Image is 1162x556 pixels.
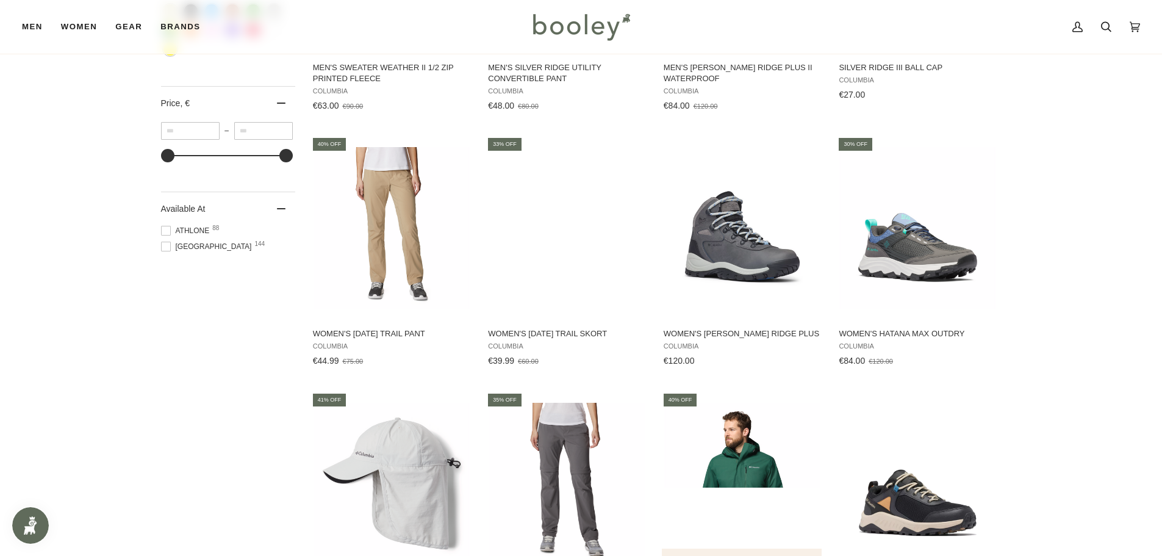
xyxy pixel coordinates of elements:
span: Women's [DATE] Trail Skort [488,328,646,339]
a: Women's Newton Ridge Plus [662,136,823,370]
div: 35% off [488,394,522,406]
span: Women's [DATE] Trail Pant [313,328,471,339]
a: Women's Saturday Trail Skort [486,136,648,370]
span: Men's Sweater Weather II 1/2 Zip Printed Fleece [313,62,471,84]
span: €90.00 [343,103,364,110]
div: 40% off [313,138,346,151]
span: 144 [254,241,265,247]
span: €39.99 [488,356,514,366]
span: Silver Ridge III Ball Cap [839,62,997,73]
input: Maximum value [234,122,293,140]
span: €84.00 [839,356,865,366]
a: Women's Saturday Trail Pant [311,136,473,370]
span: Men's Silver Ridge Utility Convertible Pant [488,62,646,84]
span: Athlone [161,225,213,236]
span: €60.00 [518,358,539,365]
span: €75.00 [343,358,364,365]
span: Price [161,98,190,108]
div: 41% off [313,394,346,406]
span: [GEOGRAPHIC_DATA] [161,241,256,252]
span: Columbia [488,87,646,95]
span: , € [180,98,190,108]
span: Columbia [313,342,471,350]
span: Gear [115,21,142,33]
span: €120.00 [664,356,695,366]
span: €84.00 [664,101,690,110]
div: 33% off [488,138,522,151]
span: Men's [PERSON_NAME] Ridge Plus II Waterproof [664,62,822,84]
img: Columbia Women's Hatana Max Outdry Dark Grey / Electric Turquoise - Booley Galway [837,147,999,309]
span: Columbia [664,342,822,350]
span: Women's Hatana Max OutDry [839,328,997,339]
span: Colour: Yellow [163,42,177,56]
span: Available At [161,204,206,214]
span: Columbia [839,76,997,84]
iframe: Button to open loyalty program pop-up [12,507,49,544]
div: 40% off [664,394,697,406]
input: Minimum value [161,122,220,140]
span: Men [22,21,43,33]
img: Columbia Women's Newton Ridge Plus Quarry / Cool Wave - Booley Galway [662,147,823,309]
span: €120.00 [869,358,893,365]
span: €27.00 [839,90,865,99]
span: Columbia [488,342,646,350]
span: €80.00 [518,103,539,110]
span: Women's [PERSON_NAME] Ridge Plus [664,328,822,339]
span: Columbia [664,87,822,95]
span: €63.00 [313,101,339,110]
span: Brands [160,21,200,33]
span: €44.99 [313,356,339,366]
img: Columbia Women's Saturday Trail Skort Dark Coral - Booley Galway [486,147,648,309]
span: €48.00 [488,101,514,110]
span: 88 [212,225,219,231]
img: Columbia Women's Saturday Trail Pant British Tan - Booley Galway [311,147,473,309]
img: Booley [528,9,634,45]
a: Women's Hatana Max OutDry [837,136,999,370]
div: 30% off [839,138,872,151]
span: Columbia [839,342,997,350]
span: €120.00 [694,103,718,110]
span: Women [61,21,97,33]
span: – [220,126,234,135]
span: Columbia [313,87,471,95]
